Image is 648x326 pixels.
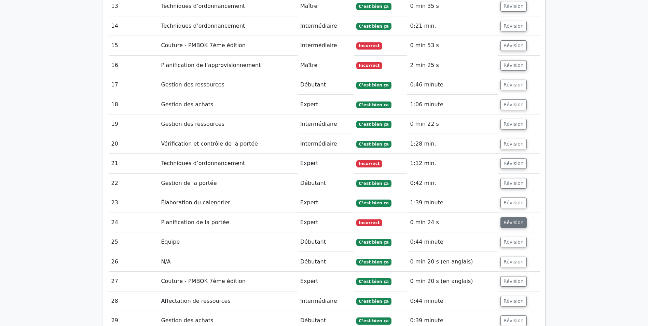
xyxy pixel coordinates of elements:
button: Révision [500,315,527,326]
span: Incorrect [356,160,383,167]
td: Débutant [298,232,354,252]
td: Couture - PMBOK 7ème édition [158,272,298,291]
span: C’est bien ça [356,180,391,187]
td: 15 [109,36,158,55]
span: Incorrect [356,62,383,69]
td: 2 min 25 s [407,56,498,75]
span: C’est bien ça [356,278,391,285]
td: Gestion des achats [158,95,298,114]
td: Planification de l’approvisionnement [158,56,298,75]
button: Révision [500,40,527,51]
td: 22 [109,174,158,193]
td: Intermédiaire [298,134,354,154]
td: Planification de la portée [158,213,298,232]
td: Expert [298,213,354,232]
td: Maître [298,56,354,75]
button: Révision [500,178,527,189]
td: Techniques d’ordonnancement [158,16,298,36]
td: 14 [109,16,158,36]
td: Expert [298,154,354,173]
button: Révision [500,276,527,287]
td: 0 min 20 s (en anglais) [407,272,498,291]
button: Révision [500,198,527,208]
button: Révision [500,60,527,71]
span: C’est bien ça [356,259,391,266]
span: Incorrect [356,42,383,49]
td: 0:46 minute [407,75,498,95]
td: 28 [109,291,158,311]
td: Gestion des ressources [158,114,298,134]
td: Équipe [158,232,298,252]
span: Incorrect [356,219,383,226]
td: 0:21 min. [407,16,498,36]
button: Révision [500,1,527,12]
td: 23 [109,193,158,213]
td: 1:12 min. [407,154,498,173]
button: Révision [500,99,527,110]
td: 26 [109,252,158,272]
td: Gestion de la portée [158,174,298,193]
td: Intermédiaire [298,36,354,55]
td: 27 [109,272,158,291]
td: Gestion des ressources [158,75,298,95]
button: Révision [500,217,527,228]
td: Débutant [298,174,354,193]
td: Expert [298,193,354,213]
button: Révision [500,21,527,31]
span: C’est bien ça [356,317,391,324]
td: 21 [109,154,158,173]
td: Expert [298,272,354,291]
span: C’est bien ça [356,141,391,148]
button: Révision [500,158,527,169]
td: 24 [109,213,158,232]
td: 18 [109,95,158,114]
td: Vérification et contrôle de la portée [158,134,298,154]
button: Révision [500,80,527,90]
td: 0:44 minute [407,232,498,252]
td: 0 min 22 s [407,114,498,134]
td: Intermédiaire [298,16,354,36]
td: 1:06 minute [407,95,498,114]
button: Révision [500,296,527,307]
td: 0 min 20 s (en anglais) [407,252,498,272]
td: 19 [109,114,158,134]
button: Révision [500,257,527,267]
span: C’est bien ça [356,200,391,206]
td: Techniques d’ordonnancement [158,154,298,173]
span: C’est bien ça [356,298,391,305]
span: C’est bien ça [356,23,391,30]
td: 0:42 min. [407,174,498,193]
td: Expert [298,95,354,114]
td: Affectation de ressources [158,291,298,311]
td: Élaboration du calendrier [158,193,298,213]
td: N/A [158,252,298,272]
td: 1:28 min. [407,134,498,154]
span: C’est bien ça [356,121,391,128]
td: 0:44 minute [407,291,498,311]
button: Révision [500,139,527,149]
td: Débutant [298,252,354,272]
td: 25 [109,232,158,252]
button: Révision [500,237,527,247]
td: Débutant [298,75,354,95]
td: Intermédiaire [298,291,354,311]
td: Couture - PMBOK 7ème édition [158,36,298,55]
td: 1:39 minute [407,193,498,213]
td: 16 [109,56,158,75]
td: 20 [109,134,158,154]
span: C’est bien ça [356,101,391,108]
span: C’est bien ça [356,82,391,89]
td: 0 min 24 s [407,213,498,232]
span: C’est bien ça [356,3,391,10]
td: Intermédiaire [298,114,354,134]
td: 0 min 53 s [407,36,498,55]
button: Révision [500,119,527,130]
span: C’est bien ça [356,239,391,246]
td: 17 [109,75,158,95]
